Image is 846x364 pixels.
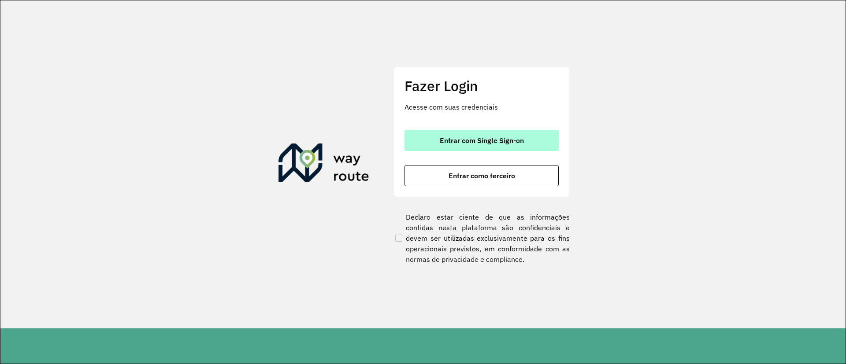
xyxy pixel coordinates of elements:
label: Declaro estar ciente de que as informações contidas nesta plataforma são confidenciais e devem se... [393,212,570,265]
p: Acesse com suas credenciais [404,102,559,112]
span: Entrar como terceiro [449,172,515,179]
button: button [404,165,559,186]
img: Roteirizador AmbevTech [278,143,369,186]
h2: Fazer Login [404,77,559,94]
span: Entrar com Single Sign-on [440,137,524,144]
button: button [404,130,559,151]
